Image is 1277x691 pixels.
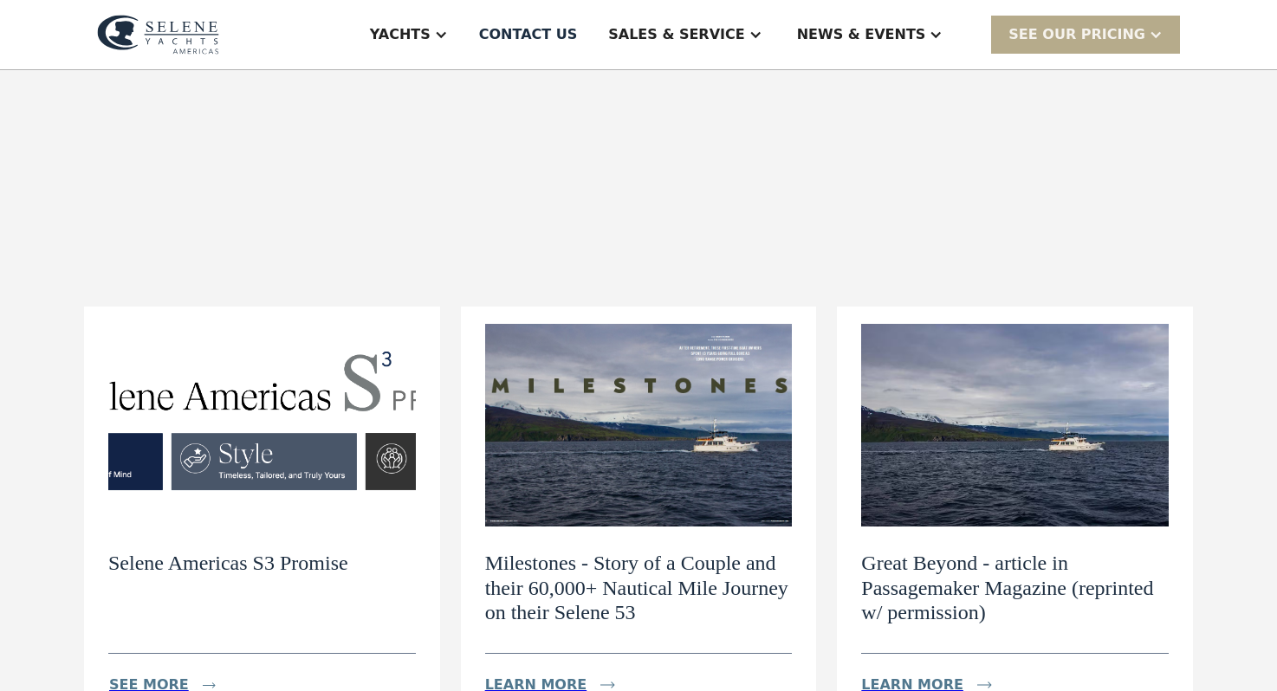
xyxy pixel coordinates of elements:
[600,681,615,688] img: icon
[485,551,793,625] h2: Milestones - Story of a Couple and their 60,000+ Nautical Mile Journey on their Selene 53
[608,24,744,45] div: Sales & Service
[108,551,348,576] h2: Selene Americas S3 Promise
[797,24,926,45] div: News & EVENTS
[479,24,578,45] div: Contact US
[1008,24,1145,45] div: SEE Our Pricing
[977,681,992,688] img: icon
[203,682,216,688] img: icon
[861,551,1169,625] h2: Great Beyond - article in Passagemaker Magazine (reprinted w/ permission)
[991,16,1180,53] div: SEE Our Pricing
[370,24,431,45] div: Yachts
[97,15,219,55] img: logo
